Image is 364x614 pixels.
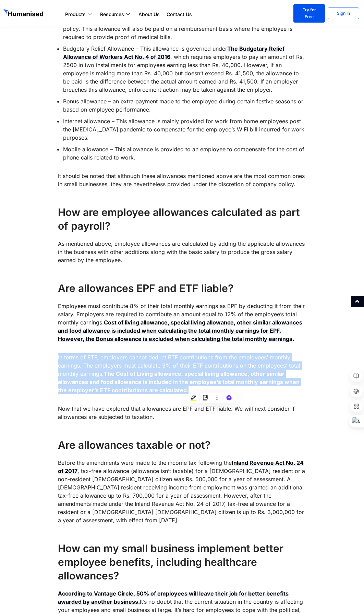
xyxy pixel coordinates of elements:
[63,44,306,94] li: Budgetary Relief Allowance – This allowance is governed under , which requires employers to pay a...
[58,590,289,605] strong: According to Vantage Circle, 50% of employees will leave their job for better benefits awarded by...
[63,117,306,142] li: Internet allowance – This allowance is mainly provided for work from home employees post the [MED...
[58,302,306,343] p: Employees must contribute 8% of their total monthly earnings as EPF by deducting it from their sa...
[58,438,306,452] h4: Are allowances taxable or not?
[163,10,195,18] a: Contact Us
[63,145,306,162] li: Mobile allowance – This allowance is provided to an employee to compensate for the cost of phone ...
[328,8,359,19] a: Sign In
[62,10,97,18] a: Products
[58,281,306,295] h4: Are allowances EPF and ETF liable?
[63,97,306,114] li: Bonus allowance – an extra payment made to the employee during certain festive seasons or based o...
[97,10,135,18] a: Resources
[58,353,306,394] p: In terms of ETF, employers cannot deduct ETF contributions from the employees’ monthly earnings. ...
[58,205,306,233] h4: How are employee allowances calculated as part of payroll?
[58,541,306,583] h4: How can my small business implement better employee benefits, including healthcare allowances?
[58,240,306,264] p: As mentioned above, employee allowances are calculated by adding the applicable allowances in the...
[3,9,45,18] img: GetHumanised Logo
[293,4,325,23] a: Try for Free
[135,10,163,18] a: About Us
[58,319,302,342] strong: Cost of living allowance, special living allowance, other similar allowances and food allowance i...
[58,172,306,188] p: It should be noted that although these allowances mentioned above are the most common ones in sma...
[58,459,306,524] p: Before the amendments were made to the income tax following the , tax-free allowance (allowance i...
[58,370,300,394] strong: The Cost of Living allowance, special living allowance, other similar allowances and food allowan...
[58,405,306,421] p: Now that we have explored that allowances are EPF and ETF liable. We will next consider if allowa...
